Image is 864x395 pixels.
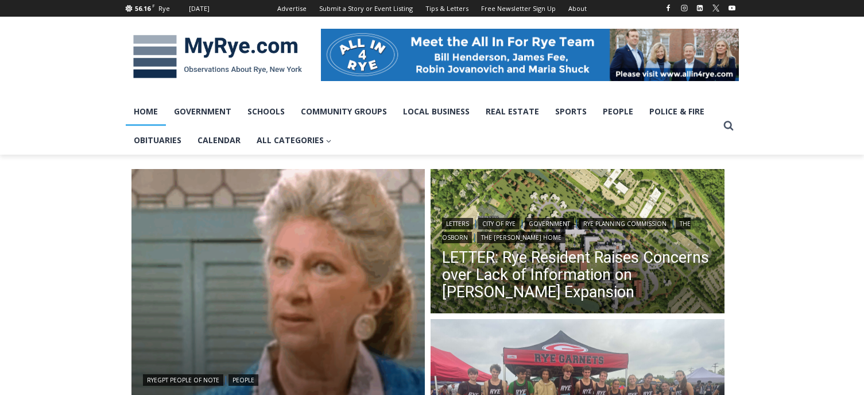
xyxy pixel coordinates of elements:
[126,27,309,87] img: MyRye.com
[143,374,223,386] a: RyeGPT People of Note
[152,2,155,9] span: F
[321,29,739,80] img: All in for Rye
[477,232,565,243] a: The [PERSON_NAME] Home
[661,1,675,15] a: Facebook
[579,218,671,229] a: Rye Planning Commission
[442,216,713,243] div: | | | | |
[709,1,723,15] a: X
[725,1,739,15] a: YouTube
[442,218,473,229] a: Letters
[189,126,249,155] a: Calendar
[249,126,340,155] a: All Categories
[126,97,166,126] a: Home
[239,97,293,126] a: Schools
[431,169,724,316] img: (PHOTO: Illustrative plan of The Osborn's proposed site plan from the July 10, 2025 planning comm...
[547,97,595,126] a: Sports
[693,1,707,15] a: Linkedin
[143,372,414,386] div: |
[677,1,691,15] a: Instagram
[431,169,724,316] a: Read More LETTER: Rye Resident Raises Concerns over Lack of Information on Osborn Expansion
[442,249,713,301] a: LETTER: Rye Resident Raises Concerns over Lack of Information on [PERSON_NAME] Expansion
[718,116,739,136] button: View Search Form
[166,97,239,126] a: Government
[641,97,712,126] a: Police & Fire
[478,97,547,126] a: Real Estate
[478,218,520,229] a: City of Rye
[595,97,641,126] a: People
[228,374,258,386] a: People
[395,97,478,126] a: Local Business
[126,97,718,155] nav: Primary Navigation
[135,4,150,13] span: 56.16
[189,3,210,14] div: [DATE]
[525,218,574,229] a: Government
[293,97,395,126] a: Community Groups
[158,3,170,14] div: Rye
[126,126,189,155] a: Obituaries
[257,134,332,147] span: All Categories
